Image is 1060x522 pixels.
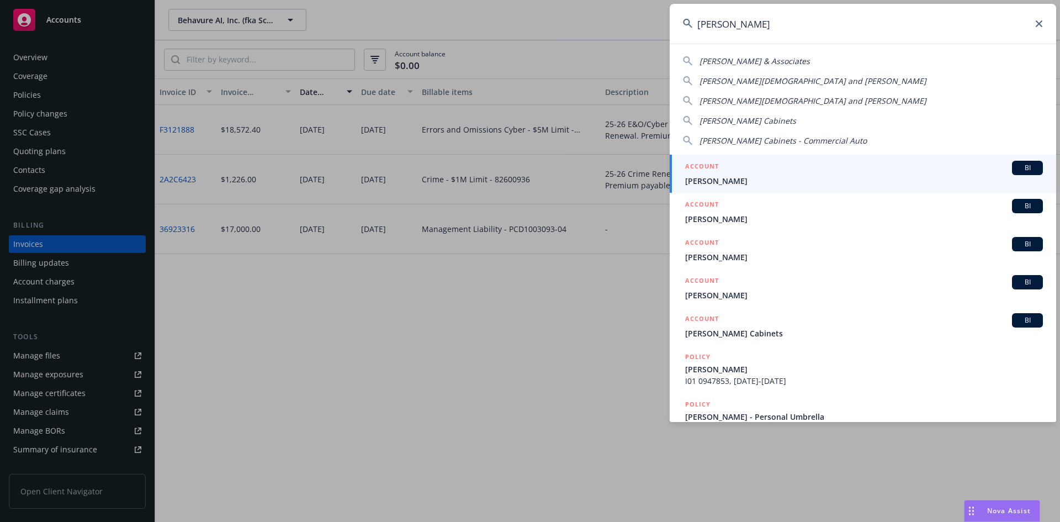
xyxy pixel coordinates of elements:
[685,351,711,362] h5: POLICY
[670,4,1056,44] input: Search...
[685,275,719,288] h5: ACCOUNT
[1016,201,1038,211] span: BI
[685,411,1043,423] span: [PERSON_NAME] - Personal Umbrella
[964,500,1040,522] button: Nova Assist
[670,269,1056,307] a: ACCOUNTBI[PERSON_NAME]
[685,175,1043,187] span: [PERSON_NAME]
[1016,277,1038,287] span: BI
[670,345,1056,393] a: POLICY[PERSON_NAME]I01 0947853, [DATE]-[DATE]
[670,307,1056,345] a: ACCOUNTBI[PERSON_NAME] Cabinets
[699,96,926,106] span: [PERSON_NAME][DEMOGRAPHIC_DATA] and [PERSON_NAME]
[685,251,1043,263] span: [PERSON_NAME]
[964,500,978,521] div: Drag to move
[685,399,711,410] h5: POLICY
[670,393,1056,440] a: POLICY[PERSON_NAME] - Personal Umbrella
[685,199,719,212] h5: ACCOUNT
[685,375,1043,387] span: I01 0947853, [DATE]-[DATE]
[699,76,926,86] span: [PERSON_NAME][DEMOGRAPHIC_DATA] and [PERSON_NAME]
[1016,163,1038,173] span: BI
[1016,239,1038,249] span: BI
[685,363,1043,375] span: [PERSON_NAME]
[685,313,719,326] h5: ACCOUNT
[987,506,1031,515] span: Nova Assist
[670,231,1056,269] a: ACCOUNTBI[PERSON_NAME]
[670,155,1056,193] a: ACCOUNTBI[PERSON_NAME]
[685,161,719,174] h5: ACCOUNT
[685,289,1043,301] span: [PERSON_NAME]
[685,213,1043,225] span: [PERSON_NAME]
[685,237,719,250] h5: ACCOUNT
[699,115,796,126] span: [PERSON_NAME] Cabinets
[685,328,1043,339] span: [PERSON_NAME] Cabinets
[670,193,1056,231] a: ACCOUNTBI[PERSON_NAME]
[699,56,810,66] span: [PERSON_NAME] & Associates
[699,135,867,146] span: [PERSON_NAME] Cabinets - Commercial Auto
[1016,315,1038,325] span: BI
